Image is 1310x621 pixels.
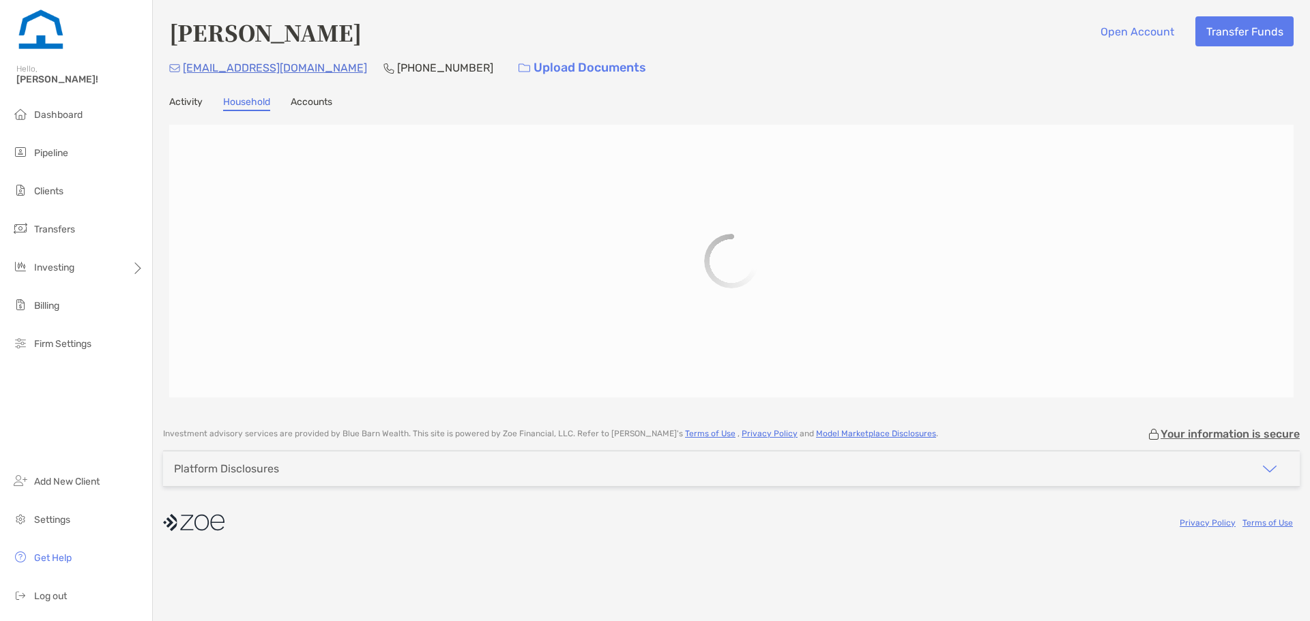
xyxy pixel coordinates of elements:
[169,96,203,111] a: Activity
[1090,16,1184,46] button: Open Account
[163,429,938,439] p: Investment advisory services are provided by Blue Barn Wealth . This site is powered by Zoe Finan...
[12,258,29,275] img: investing icon
[34,185,63,197] span: Clients
[1262,461,1278,477] img: icon arrow
[34,514,70,526] span: Settings
[34,224,75,235] span: Transfers
[16,74,144,85] span: [PERSON_NAME]!
[12,549,29,565] img: get-help icon
[34,147,68,159] span: Pipeline
[1161,427,1300,440] p: Your information is secure
[383,63,394,74] img: Phone Icon
[183,59,367,76] p: [EMAIL_ADDRESS][DOMAIN_NAME]
[510,53,655,82] a: Upload Documents
[223,96,270,111] a: Household
[12,472,29,489] img: add_new_client icon
[12,220,29,237] img: transfers icon
[12,587,29,603] img: logout icon
[12,511,29,527] img: settings icon
[685,429,736,438] a: Terms of Use
[12,297,29,313] img: billing icon
[397,59,493,76] p: [PHONE_NUMBER]
[174,462,279,475] div: Platform Disclosures
[16,5,65,55] img: Zoe Logo
[291,96,332,111] a: Accounts
[1180,518,1236,528] a: Privacy Policy
[519,63,530,73] img: button icon
[34,109,83,121] span: Dashboard
[163,507,224,538] img: company logo
[1195,16,1294,46] button: Transfer Funds
[169,64,180,72] img: Email Icon
[34,300,59,312] span: Billing
[34,552,72,564] span: Get Help
[742,429,798,438] a: Privacy Policy
[12,335,29,351] img: firm-settings icon
[34,476,100,487] span: Add New Client
[12,106,29,122] img: dashboard icon
[34,262,74,273] span: Investing
[816,429,936,438] a: Model Marketplace Disclosures
[34,590,67,602] span: Log out
[1242,518,1293,528] a: Terms of Use
[12,182,29,198] img: clients icon
[169,16,362,48] h4: [PERSON_NAME]
[34,338,91,350] span: Firm Settings
[12,144,29,160] img: pipeline icon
